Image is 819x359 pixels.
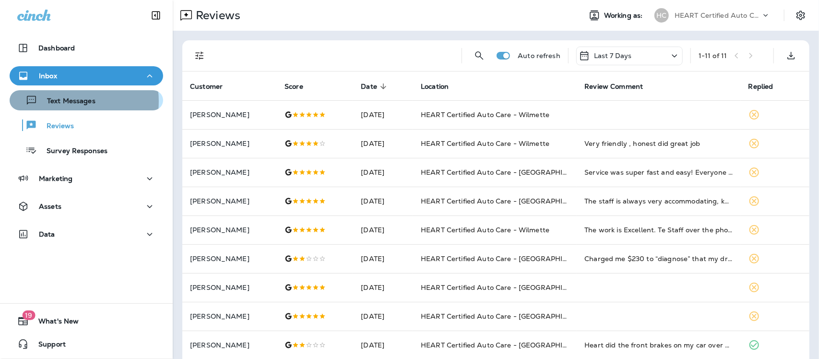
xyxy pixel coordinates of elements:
span: 19 [22,311,35,320]
p: Text Messages [37,97,95,106]
p: Auto refresh [518,52,560,60]
div: HC [654,8,669,23]
button: Data [10,225,163,244]
span: Customer [190,83,223,91]
span: Location [421,83,449,91]
button: Dashboard [10,38,163,58]
td: [DATE] [353,244,413,273]
span: Score [285,82,316,91]
button: 19What's New [10,311,163,331]
p: [PERSON_NAME] [190,312,269,320]
button: Inbox [10,66,163,85]
button: Settings [792,7,809,24]
span: Review Comment [584,82,655,91]
button: Support [10,335,163,354]
div: Charged me $230 to “diagnose” that my driver side window would go up! [584,254,733,263]
span: Replied [748,82,786,91]
button: Survey Responses [10,140,163,160]
p: Inbox [39,72,57,80]
button: Filters [190,46,209,65]
span: HEART Certified Auto Care - [GEOGRAPHIC_DATA] [421,341,593,349]
div: The work is Excellent. Te Staff over the phone to the visit to drop the car off were Professional... [584,225,733,235]
button: Assets [10,197,163,216]
div: The staff is always very accommodating, knowledgeable, and honestly pretty entertaining. They def... [584,196,733,206]
td: [DATE] [353,302,413,331]
p: Marketing [39,175,72,182]
td: [DATE] [353,215,413,244]
td: [DATE] [353,100,413,129]
span: Working as: [604,12,645,20]
span: Review Comment [584,83,643,91]
div: 1 - 11 of 11 [699,52,727,60]
span: HEART Certified Auto Care - [GEOGRAPHIC_DATA] [421,283,593,292]
p: Reviews [192,8,240,23]
p: [PERSON_NAME] [190,197,269,205]
p: [PERSON_NAME] [190,111,269,119]
span: HEART Certified Auto Care - Wilmette [421,139,549,148]
span: HEART Certified Auto Care - Wilmette [421,226,549,234]
button: Search Reviews [470,46,489,65]
div: Service was super fast and easy! Everyone was very friendly and accommodating. Will definitely be... [584,168,733,177]
p: Dashboard [38,44,75,52]
span: Date [361,82,390,91]
p: Data [39,230,55,238]
span: Replied [748,83,773,91]
td: [DATE] [353,187,413,215]
p: Last 7 Days [594,52,632,60]
td: [DATE] [353,158,413,187]
span: HEART Certified Auto Care - [GEOGRAPHIC_DATA] [421,254,593,263]
button: Collapse Sidebar [142,6,169,25]
p: Survey Responses [37,147,107,156]
span: HEART Certified Auto Care - [GEOGRAPHIC_DATA] [421,312,593,321]
p: [PERSON_NAME] [190,168,269,176]
span: Location [421,82,461,91]
button: Text Messages [10,90,163,110]
p: [PERSON_NAME] [190,284,269,291]
button: Export as CSV [782,46,801,65]
p: [PERSON_NAME] [190,226,269,234]
span: HEART Certified Auto Care - [GEOGRAPHIC_DATA] [421,168,593,177]
button: Marketing [10,169,163,188]
span: HEART Certified Auto Care - Wilmette [421,110,549,119]
p: Reviews [37,122,74,131]
p: [PERSON_NAME] [190,341,269,349]
div: Heart did the front brakes on my car over a year ago. They are still shedding. My car hasn’t look... [584,340,733,350]
span: What's New [29,317,79,329]
span: Date [361,83,377,91]
span: HEART Certified Auto Care - [GEOGRAPHIC_DATA] [421,197,593,205]
p: Assets [39,203,61,210]
span: Customer [190,82,235,91]
p: [PERSON_NAME] [190,140,269,147]
p: HEART Certified Auto Care [675,12,761,19]
button: Reviews [10,115,163,135]
p: [PERSON_NAME] [190,255,269,263]
span: Support [29,340,66,352]
span: Score [285,83,303,91]
td: [DATE] [353,273,413,302]
div: Very friendly , honest did great job [584,139,733,148]
td: [DATE] [353,129,413,158]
